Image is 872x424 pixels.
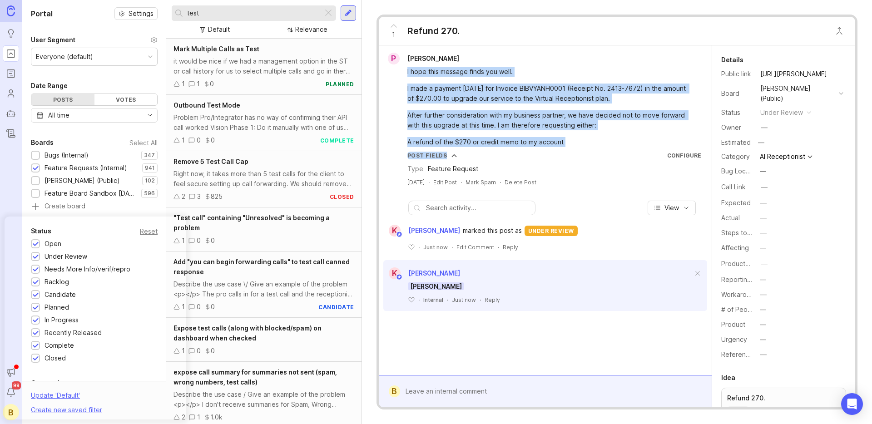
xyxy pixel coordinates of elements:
span: Mark Multiple Calls as Test [173,45,259,53]
span: "Test call" containing "Unresolved" is becoming a problem [173,214,330,232]
img: Canny Home [7,5,15,16]
div: Details [721,54,743,65]
label: Reference(s) [721,350,762,358]
div: 825 [211,192,223,202]
div: Idea [721,372,735,383]
span: Add "you can begin forwarding calls" to test call canned response [173,258,350,276]
a: P[PERSON_NAME] [382,53,466,64]
button: Mark Spam [466,178,496,186]
input: Search activity... [426,203,530,213]
p: Refund 270. [727,394,840,403]
label: Reporting Team [721,276,770,283]
a: K[PERSON_NAME] [383,225,463,237]
div: · [500,178,501,186]
a: Changelog [3,125,19,142]
a: Create board [31,203,158,211]
div: — [760,275,766,285]
a: Remove 5 Test Call CapRight now, it takes more than 5 test calls for the client to feel secure se... [166,151,362,207]
div: 0 [211,135,215,145]
label: ProductboardID [721,260,769,267]
div: Bugs (Internal) [45,150,89,160]
div: Post Fields [407,152,447,159]
div: — [760,228,767,238]
button: View [648,201,696,215]
div: I made a payment [DATE] for Invoice BIBVYANH0001 (Receipt No. 2413-7672) in the amount of $270.00... [407,84,694,104]
span: Just now [452,296,476,304]
div: User Segment [31,35,75,45]
h1: Portal [31,8,53,19]
div: Board [721,89,753,99]
div: Internal [423,296,443,304]
div: Feature Board Sandbox [DATE] [45,188,137,198]
button: B [3,404,19,420]
span: expose call summary for summaries not sent (spam, wrong numbers, test calls) [173,368,337,386]
a: Expose test calls (along with blocked/spam) on dashboard when checked100 [166,318,362,362]
div: Boards [31,137,54,148]
div: — [760,290,767,300]
div: Category [721,152,753,162]
div: 0 [210,79,214,89]
div: Select All [129,140,158,145]
div: 0 [197,236,201,246]
div: — [760,350,767,360]
iframe: Popup CTA [5,217,186,419]
div: 1 [182,79,185,89]
button: Actual [758,212,769,224]
span: [PERSON_NAME] [407,54,459,62]
div: Owner [721,123,753,133]
div: — [760,213,767,223]
div: [PERSON_NAME] (Public) [760,84,835,104]
button: Steps to Reproduce [758,227,769,239]
p: 347 [144,152,155,159]
label: Expected [721,199,751,207]
div: planned [326,80,354,88]
span: View [664,203,679,212]
div: it would be nice if we had a management option in the ST or call history for us to select multipl... [173,56,354,76]
div: Relevance [295,25,327,35]
div: B [389,385,400,397]
div: — [755,137,767,148]
div: Right now, it takes more than 5 test calls for the client to feel secure setting up call forwardi... [173,169,354,189]
p: 941 [145,164,155,172]
div: Votes [94,94,158,105]
div: Problem Pro/Integrator has no way of confirming their API call worked Vision Phase 1: Do it manua... [173,113,354,133]
div: — [760,335,766,345]
div: — [760,305,766,315]
div: under review [525,226,578,236]
div: A refund of the $270 or credit memo to my account [407,137,694,147]
button: Close button [830,22,848,40]
div: Estimated [721,139,751,146]
button: Notifications [3,384,19,400]
span: Outbound Test Mode [173,101,240,109]
p: 596 [144,190,155,197]
label: Affecting [721,244,749,251]
div: All time [48,110,69,120]
div: · [418,243,420,251]
div: Edit Comment [456,243,494,251]
a: "Test call" containing "Unresolved" is becoming a problem100 [166,207,362,251]
div: — [761,182,768,192]
div: Status [721,108,753,118]
div: closed [330,193,354,201]
div: Posts [31,94,94,105]
img: member badge [396,274,402,281]
div: — [761,259,768,269]
div: under review [760,108,803,118]
img: member badge [396,231,402,238]
div: Everyone (default) [36,52,93,62]
div: Default [208,25,230,35]
a: Settings [114,7,158,20]
time: [DATE] [407,179,425,186]
div: 0 [197,135,201,145]
button: Reference(s) [758,349,769,360]
div: 0 [197,302,201,312]
div: · [447,296,448,304]
a: Configure [667,152,701,159]
div: 0 [211,236,215,246]
div: 1 [182,135,185,145]
button: Call Link [758,181,770,193]
div: Public link [721,69,753,79]
svg: toggle icon [143,112,157,119]
a: Outbound Test ModeProblem Pro/Integrator has no way of confirming their API call worked Vision Ph... [166,95,362,151]
div: · [461,178,462,186]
